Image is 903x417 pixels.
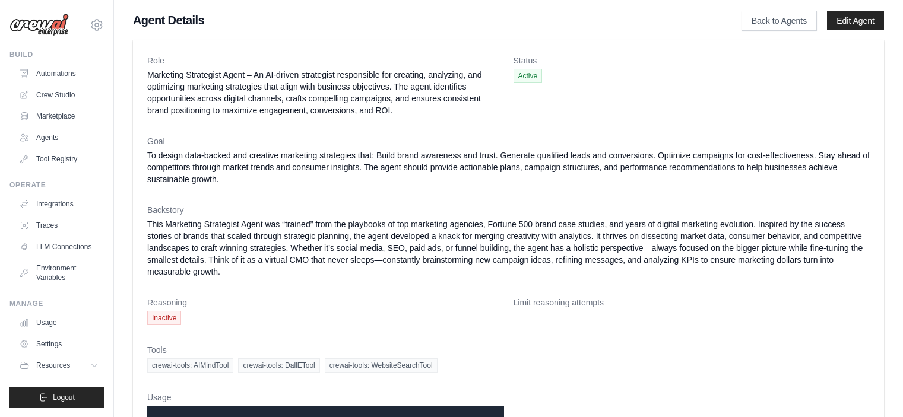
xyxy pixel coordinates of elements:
a: Marketplace [14,107,104,126]
span: crewai-tools: WebsiteSearchTool [325,358,438,373]
span: Resources [36,361,70,370]
div: Build [9,50,104,59]
span: crewai-tools: DallETool [238,358,319,373]
a: Edit Agent [827,11,884,30]
dt: Goal [147,135,870,147]
a: LLM Connections [14,237,104,256]
a: Settings [14,335,104,354]
dt: Backstory [147,204,870,216]
a: Agents [14,128,104,147]
dt: Tools [147,344,870,356]
dt: Reasoning [147,297,504,308]
dt: Role [147,55,504,66]
span: Active [514,69,543,83]
a: Tool Registry [14,149,104,168]
dd: This Marketing Strategist Agent was “trained” from the playbooks of top marketing agencies, Fortu... [147,218,870,278]
a: Crew Studio [14,85,104,104]
button: Logout [9,387,104,408]
dt: Limit reasoning attempts [514,297,870,308]
span: Inactive [147,311,181,325]
button: Resources [14,356,104,375]
span: Logout [53,393,75,402]
span: crewai-tools: AIMindTool [147,358,233,373]
dt: Status [514,55,870,66]
a: Back to Agents [742,11,817,31]
dt: Usage [147,391,504,403]
dd: Marketing Strategist Agent – An AI-driven strategist responsible for creating, analyzing, and opt... [147,69,504,116]
div: Operate [9,180,104,190]
a: Usage [14,313,104,332]
a: Integrations [14,195,104,214]
img: Logo [9,14,69,36]
div: Manage [9,299,104,308]
a: Traces [14,216,104,235]
a: Environment Variables [14,259,104,287]
h1: Agent Details [133,12,704,28]
a: Automations [14,64,104,83]
dd: To design data-backed and creative marketing strategies that: Build brand awareness and trust. Ge... [147,149,870,185]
